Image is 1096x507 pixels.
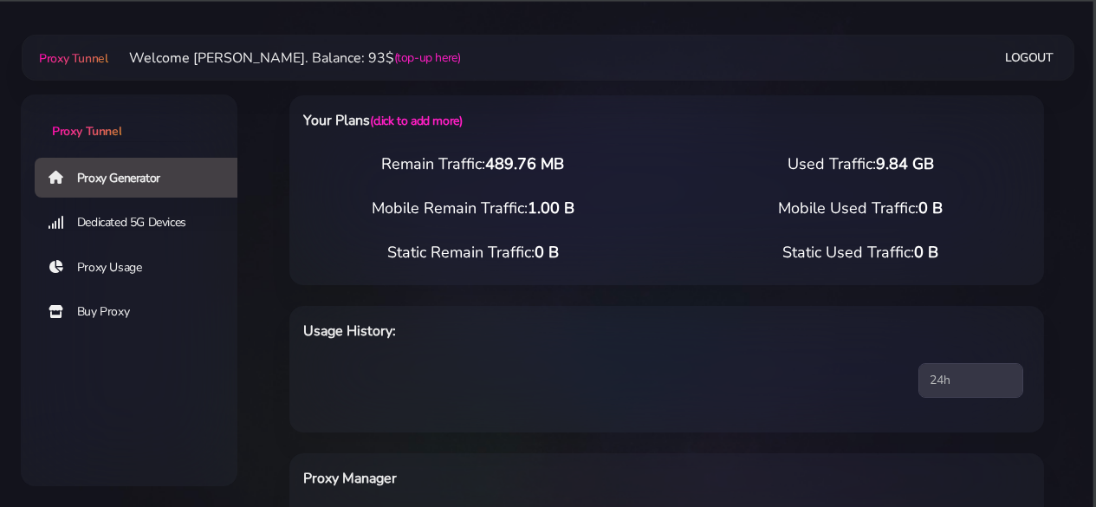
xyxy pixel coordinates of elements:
[1005,42,1054,74] a: Logout
[39,50,107,67] span: Proxy Tunnel
[918,198,943,218] span: 0 B
[303,320,718,342] h6: Usage History:
[35,158,251,198] a: Proxy Generator
[279,197,667,220] div: Mobile Remain Traffic:
[394,49,461,67] a: (top-up here)
[303,467,718,490] h6: Proxy Manager
[485,153,564,174] span: 489.76 MB
[279,241,667,264] div: Static Remain Traffic:
[108,48,461,68] li: Welcome [PERSON_NAME]. Balance: 93$
[35,337,251,377] a: Account Top Up
[840,224,1074,485] iframe: Webchat Widget
[876,153,934,174] span: 9.84 GB
[35,248,251,288] a: Proxy Usage
[667,153,1055,176] div: Used Traffic:
[535,242,559,263] span: 0 B
[303,109,718,132] h6: Your Plans
[279,153,667,176] div: Remain Traffic:
[35,203,251,243] a: Dedicated 5G Devices
[667,197,1055,220] div: Mobile Used Traffic:
[667,241,1055,264] div: Static Used Traffic:
[370,113,462,129] a: (click to add more)
[52,123,121,140] span: Proxy Tunnel
[36,44,107,72] a: Proxy Tunnel
[35,292,251,332] a: Buy Proxy
[21,94,237,140] a: Proxy Tunnel
[528,198,574,218] span: 1.00 B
